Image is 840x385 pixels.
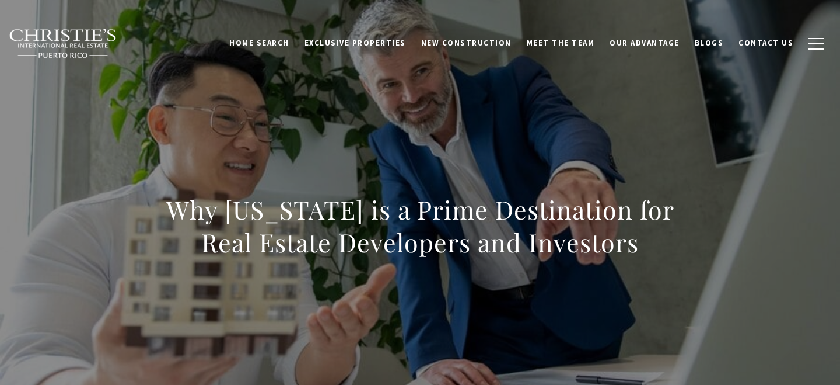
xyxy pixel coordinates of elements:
a: Blogs [687,32,731,54]
a: New Construction [414,32,519,54]
h1: Why [US_STATE] is a Prime Destination for Real Estate Developers and Investors [163,193,677,259]
span: Exclusive Properties [304,38,406,48]
span: New Construction [421,38,512,48]
a: Our Advantage [602,32,687,54]
span: Our Advantage [610,38,680,48]
a: Meet the Team [519,32,603,54]
a: Exclusive Properties [297,32,414,54]
img: Christie's International Real Estate black text logo [9,29,117,59]
span: Blogs [695,38,724,48]
span: Contact Us [738,38,793,48]
a: Home Search [222,32,297,54]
